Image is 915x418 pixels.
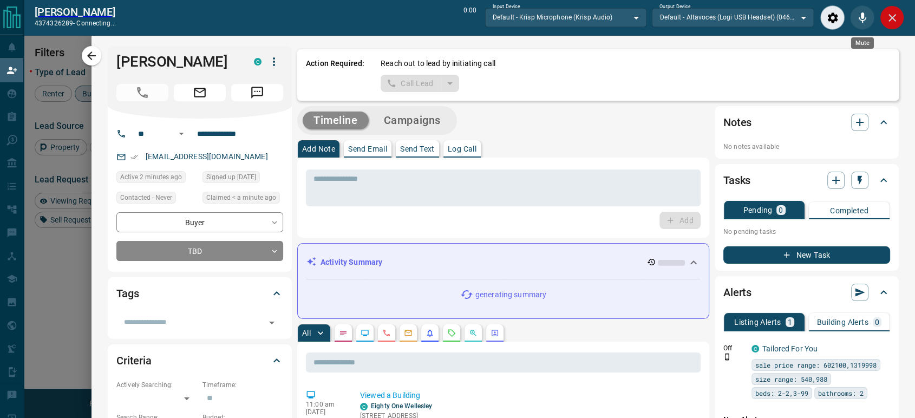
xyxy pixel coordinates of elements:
[231,84,283,101] span: Message
[206,172,256,182] span: Signed up [DATE]
[116,280,283,306] div: Tags
[306,401,344,408] p: 11:00 am
[306,408,344,416] p: [DATE]
[116,212,283,232] div: Buyer
[723,167,890,193] div: Tasks
[306,252,700,272] div: Activity Summary
[120,192,172,203] span: Contacted - Never
[116,285,139,302] h2: Tags
[35,18,116,28] p: 4374326289 -
[723,284,751,301] h2: Alerts
[817,318,868,326] p: Building Alerts
[491,329,499,337] svg: Agent Actions
[202,192,283,207] div: Mon Aug 18 2025
[723,142,890,152] p: No notes available
[381,58,495,69] p: Reach out to lead by initiating call
[779,206,783,214] p: 0
[469,329,478,337] svg: Opportunities
[447,329,456,337] svg: Requests
[116,380,197,390] p: Actively Searching:
[448,145,476,153] p: Log Call
[116,84,168,101] span: Call
[130,153,138,161] svg: Email Verified
[306,58,364,92] p: Action Required:
[485,8,647,27] div: Default - Krisp Microphone (Krisp Audio)
[303,112,369,129] button: Timeline
[880,5,904,30] div: Close
[830,207,868,214] p: Completed
[723,343,745,353] p: Off
[206,192,276,203] span: Claimed < a minute ago
[762,344,818,353] a: Tailored For You
[751,345,759,352] div: condos.ca
[659,3,690,10] label: Output Device
[788,318,792,326] p: 1
[120,172,182,182] span: Active 2 minutes ago
[360,403,368,410] div: condos.ca
[382,329,391,337] svg: Calls
[723,114,751,131] h2: Notes
[361,329,369,337] svg: Lead Browsing Activity
[116,53,238,70] h1: [PERSON_NAME]
[116,352,152,369] h2: Criteria
[850,5,874,30] div: Mute
[174,84,226,101] span: Email
[339,329,348,337] svg: Notes
[723,109,890,135] div: Notes
[755,374,827,384] span: size range: 540,988
[35,5,116,18] h2: [PERSON_NAME]
[755,388,808,399] span: beds: 2-2,3-99
[175,127,188,140] button: Open
[264,315,279,330] button: Open
[400,145,435,153] p: Send Text
[360,390,696,401] p: Viewed a Building
[743,206,772,214] p: Pending
[116,171,197,186] div: Mon Aug 18 2025
[734,318,781,326] p: Listing Alerts
[116,348,283,374] div: Criteria
[493,3,520,10] label: Input Device
[475,289,546,301] p: generating summary
[381,75,459,92] div: split button
[371,402,432,410] a: Eighty One Wellesley
[373,112,452,129] button: Campaigns
[723,224,890,240] p: No pending tasks
[851,37,874,49] div: Mute
[202,171,283,186] div: Thu Aug 14 2025
[723,353,731,361] svg: Push Notification Only
[302,145,335,153] p: Add Note
[348,145,387,153] p: Send Email
[652,8,814,27] div: Default - Altavoces (Logi USB Headset) (046d:0a64)
[723,172,750,189] h2: Tasks
[820,5,845,30] div: Audio Settings
[302,329,311,337] p: All
[254,58,262,66] div: condos.ca
[723,279,890,305] div: Alerts
[202,380,283,390] p: Timeframe:
[116,241,283,261] div: TBD
[723,246,890,264] button: New Task
[875,318,879,326] p: 0
[146,152,268,161] a: [EMAIL_ADDRESS][DOMAIN_NAME]
[76,19,115,27] span: connecting...
[426,329,434,337] svg: Listing Alerts
[755,360,877,370] span: sale price range: 602100,1319998
[404,329,413,337] svg: Emails
[463,5,476,30] p: 0:00
[818,388,864,399] span: bathrooms: 2
[321,257,382,268] p: Activity Summary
